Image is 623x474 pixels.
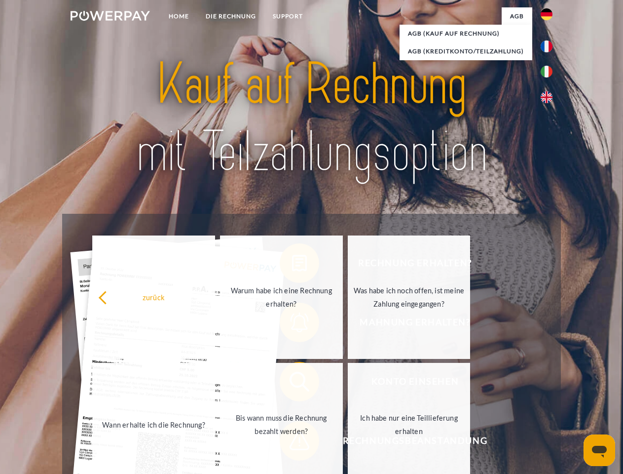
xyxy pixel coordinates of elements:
img: title-powerpay_de.svg [94,47,529,189]
img: fr [541,40,552,52]
div: Ich habe nur eine Teillieferung erhalten [354,411,465,438]
img: de [541,8,552,20]
img: en [541,91,552,103]
img: logo-powerpay-white.svg [71,11,150,21]
a: agb [502,7,532,25]
div: zurück [98,290,209,304]
div: Bis wann muss die Rechnung bezahlt werden? [226,411,337,438]
iframe: Schaltfläche zum Öffnen des Messaging-Fensters [584,434,615,466]
div: Warum habe ich eine Rechnung erhalten? [226,284,337,311]
a: Home [160,7,197,25]
div: Was habe ich noch offen, ist meine Zahlung eingegangen? [354,284,465,311]
a: DIE RECHNUNG [197,7,264,25]
a: Was habe ich noch offen, ist meine Zahlung eingegangen? [348,236,471,359]
div: Wann erhalte ich die Rechnung? [98,418,209,431]
a: SUPPORT [264,7,311,25]
img: it [541,66,552,78]
a: AGB (Kreditkonto/Teilzahlung) [400,42,532,60]
a: AGB (Kauf auf Rechnung) [400,25,532,42]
